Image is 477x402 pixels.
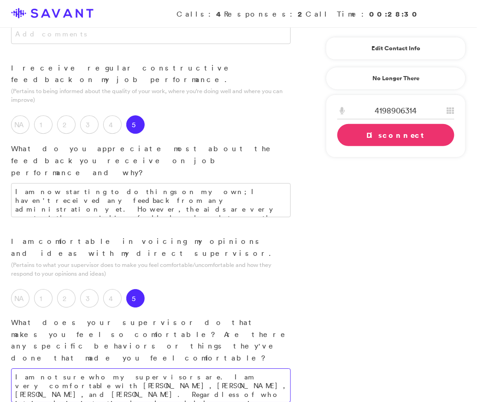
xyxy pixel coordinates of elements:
label: 2 [57,115,76,134]
p: (Pertains to being informed about the quality of your work, where you’re doing well and where you... [11,87,291,104]
a: Disconnect [337,124,454,146]
label: NA [11,289,29,307]
a: No Longer There [326,67,466,90]
strong: 00:28:30 [369,9,420,19]
p: I receive regular constructive feedback on my job performance. [11,62,291,86]
label: 4 [103,115,122,134]
label: NA [11,115,29,134]
label: 5 [126,115,145,134]
p: What does your supervisor do that makes you feel so comfortable? Are there any specific behaviors... [11,317,291,364]
p: (Pertains to what your supervisor does to make you feel comfortable/uncomfortable and how they re... [11,260,291,278]
label: 1 [34,289,53,307]
label: 3 [80,289,99,307]
strong: 4 [216,9,224,19]
label: 3 [80,115,99,134]
a: Edit Contact Info [337,41,454,56]
label: 1 [34,115,53,134]
strong: 2 [298,9,306,19]
p: I am comfortable in voicing my opinions and ideas with my direct supervisor. [11,236,291,259]
p: What do you appreciate most about the feedback you receive on job performance and why? [11,143,291,178]
label: 4 [103,289,122,307]
label: 5 [126,289,145,307]
label: 2 [57,289,76,307]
